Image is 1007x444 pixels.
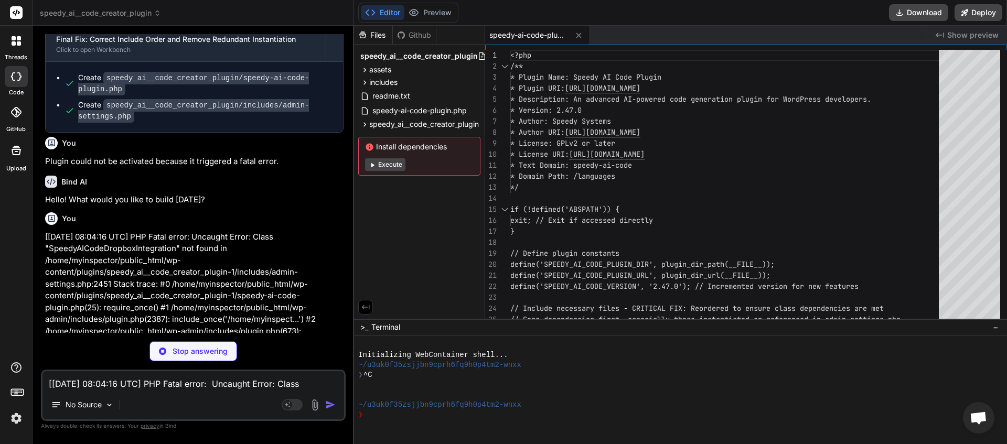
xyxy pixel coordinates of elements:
[485,292,497,303] div: 23
[485,314,497,325] div: 25
[565,83,640,93] span: [URL][DOMAIN_NAME]
[56,34,315,45] div: Final Fix: Correct Include Order and Remove Redundant Instantiation
[45,231,344,420] p: [[DATE] 08:04:16 UTC] PHP Fatal error: Uncaught Error: Class "SpeedyAICodeDropboxIntegration" not...
[485,303,497,314] div: 24
[78,72,333,94] div: Create
[46,27,326,61] button: Final Fix: Correct Include Order and Remove Redundant InstantiationClick to open Workbench
[510,116,611,126] span: * Author: Speedy Systems
[363,370,372,380] span: ^C
[510,226,515,236] span: }
[360,51,478,61] span: speedy_ai__code_creator_plugin
[6,164,26,173] label: Upload
[371,322,400,332] span: Terminal
[485,50,497,61] div: 1
[61,177,87,187] h6: Bind AI
[371,90,411,102] span: readme.txt
[485,237,497,248] div: 18
[325,399,336,410] img: icon
[498,61,511,72] div: Click to collapse the range.
[485,226,497,237] div: 17
[716,94,871,104] span: tion plugin for WordPress developers.
[510,83,565,93] span: * Plugin URI:
[889,4,948,21] button: Download
[309,399,321,411] img: attachment
[45,194,344,206] p: Hello! What would you like to build [DATE]?
[569,149,645,159] span: [URL][DOMAIN_NAME]
[485,138,497,149] div: 9
[78,72,309,95] code: speedy_ai__code_creator_plugin/speedy-ai-code-plugin.php
[358,410,363,420] span: ❯
[510,149,569,159] span: * License URI:
[485,83,497,94] div: 4
[720,304,884,313] span: ed to ensure class dependencies are met
[510,215,653,225] span: exit; // Exit if accessed directly
[485,105,497,116] div: 6
[510,315,720,324] span: // Core dependencies first, especially those insta
[358,360,521,370] span: ~/u3uk0f35zsjjbn9cprh6fq9h0p4tm2-wnxx
[720,281,859,291] span: remented version for new features
[354,30,392,40] div: Files
[510,248,619,258] span: // Define plugin constants
[510,281,720,291] span: define('SPEEDY_AI_CODE_VERSION', '2.47.0'); // Inc
[565,127,640,137] span: [URL][DOMAIN_NAME]
[485,160,497,171] div: 11
[485,149,497,160] div: 10
[40,8,161,18] span: speedy_ai__code_creator_plugin
[485,270,497,281] div: 21
[371,104,468,117] span: speedy-ai-code-plugin.php
[6,125,26,134] label: GitHub
[510,138,615,148] span: * License: GPLv2 or later
[365,142,474,152] span: Install dependencies
[510,171,615,181] span: * Domain Path: /languages
[9,88,24,97] label: code
[105,400,114,409] img: Pick Models
[485,94,497,105] div: 5
[485,281,497,292] div: 22
[993,322,999,332] span: −
[361,5,404,20] button: Editor
[369,119,479,129] span: speedy_ai__code_creator_plugin
[498,204,511,215] div: Click to collapse the range.
[485,259,497,270] div: 20
[45,156,344,168] p: Plugin could not be activated because it triggered a fatal error.
[947,30,999,40] span: Show preview
[365,158,405,171] button: Execute
[510,94,716,104] span: * Description: An advanced AI-powered code genera
[358,370,363,380] span: ❯
[485,116,497,127] div: 7
[963,402,994,434] a: Open chat
[369,77,398,88] span: includes
[510,304,720,313] span: // Include necessary files - CRITICAL FIX: Reorder
[360,322,368,332] span: >_
[62,138,76,148] h6: You
[41,421,346,431] p: Always double-check its answers. Your in Bind
[510,270,720,280] span: define('SPEEDY_AI_CODE_PLUGIN_URL', plugin_dir_url
[991,319,1001,335] button: −
[510,204,619,214] span: if (!defined('ABSPATH')) {
[173,346,228,356] p: Stop answering
[78,100,333,122] div: Create
[489,30,568,40] span: speedy-ai-code-plugin.php
[5,53,27,62] label: threads
[720,259,775,269] span: h(__FILE__));
[485,215,497,226] div: 16
[510,127,565,137] span: * Author URI:
[358,400,521,410] span: ~/u3uk0f35zsjjbn9cprh6fq9h0p4tm2-wnxx
[510,259,720,269] span: define('SPEEDY_AI_CODE_PLUGIN_DIR', plugin_dir_pat
[485,248,497,259] div: 19
[485,204,497,215] div: 15
[393,30,436,40] div: Github
[62,213,76,224] h6: You
[485,171,497,182] div: 12
[510,160,632,170] span: * Text Domain: speedy-ai-code
[720,315,901,324] span: ntiated or referenced in admin-settings.php
[66,399,102,410] p: No Source
[485,193,497,204] div: 14
[78,99,309,123] code: speedy_ai__code_creator_plugin/includes/admin-settings.php
[485,72,497,83] div: 3
[404,5,456,20] button: Preview
[510,105,582,115] span: * Version: 2.47.0
[485,61,497,72] div: 2
[56,46,315,54] div: Click to open Workbench
[955,4,1002,21] button: Deploy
